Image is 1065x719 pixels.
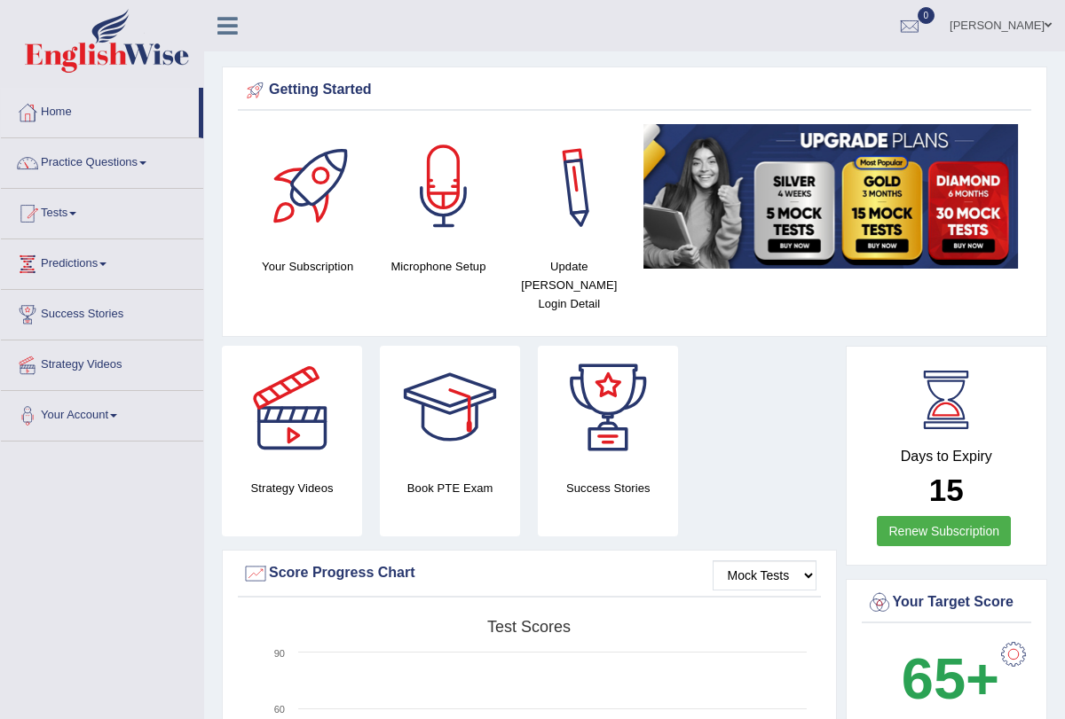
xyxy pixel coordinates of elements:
a: Home [1,88,199,132]
tspan: Test scores [487,618,571,636]
a: Renew Subscription [877,516,1011,546]
a: Strategy Videos [1,340,203,385]
span: 0 [918,7,935,24]
div: Score Progress Chart [242,560,816,587]
div: Getting Started [242,77,1027,104]
a: Success Stories [1,290,203,334]
a: Tests [1,189,203,233]
b: 65+ [902,646,999,711]
h4: Your Subscription [251,257,364,276]
text: 90 [274,648,285,659]
a: Predictions [1,239,203,284]
h4: Book PTE Exam [380,479,520,497]
b: 15 [929,473,964,507]
h4: Strategy Videos [222,479,362,497]
h4: Microphone Setup [382,257,494,276]
a: Practice Questions [1,138,203,183]
text: 60 [274,704,285,715]
h4: Success Stories [538,479,678,497]
a: Your Account [1,391,203,435]
div: Your Target Score [866,590,1028,616]
h4: Update [PERSON_NAME] Login Detail [513,257,626,313]
h4: Days to Expiry [866,449,1028,465]
img: small5.jpg [643,124,1018,269]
